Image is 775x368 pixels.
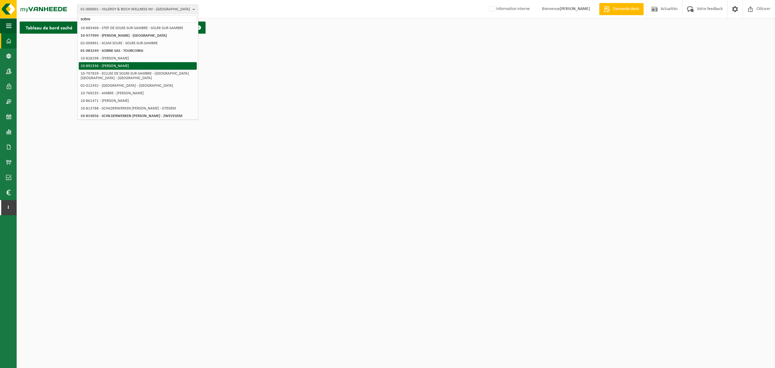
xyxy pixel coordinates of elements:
li: 10-892336 - [PERSON_NAME] [79,62,197,70]
li: 02-012432 - [GEOGRAPHIC_DATA] - [GEOGRAPHIC_DATA] [79,82,197,89]
label: Information interne [488,5,530,14]
strong: 10-977999 - [PERSON_NAME] - [GEOGRAPHIC_DATA] [81,34,167,38]
strong: 01-083249 - SOBRIE SAS - TOURCOING [81,49,143,53]
strong: [PERSON_NAME] [560,7,590,11]
li: 10-828298 - [PERSON_NAME] [79,55,197,62]
li: 02-009891 - SCAM SOLRE - SOLRE-SUR-SAMBRE [79,39,197,47]
li: 10-769235 - AMBRE - [PERSON_NAME] [79,89,197,97]
input: Chercher des succursales liées [79,15,197,23]
h2: Tableau de bord caché [20,22,78,33]
li: 10-883468 - STEP DE SOLRE-SUR-SAMBRE - SOLRE-SUR-SAMBRE [79,24,197,32]
li: 10-797829 - ECLUSE DE SOLRE-SUR-SAMBRE - [GEOGRAPHIC_DATA] [GEOGRAPHIC_DATA] - [GEOGRAPHIC_DATA] [79,70,197,82]
li: 10-813788 - SCHILDERWERKEN [PERSON_NAME] - OTEGEM [79,105,197,112]
a: Demande devis [599,3,644,15]
strong: 10-814056 - SCHILDERWERKEN [PERSON_NAME] - ZWEVEGEM [81,114,182,118]
span: 01-000001 - VILLEROY & BOCH WELLNESS NV - [GEOGRAPHIC_DATA] [81,5,190,14]
li: 10-861471 - [PERSON_NAME] [79,97,197,105]
span: Demande devis [612,6,641,12]
button: 01-000001 - VILLEROY & BOCH WELLNESS NV - [GEOGRAPHIC_DATA] [77,5,198,14]
span: I [6,200,11,215]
